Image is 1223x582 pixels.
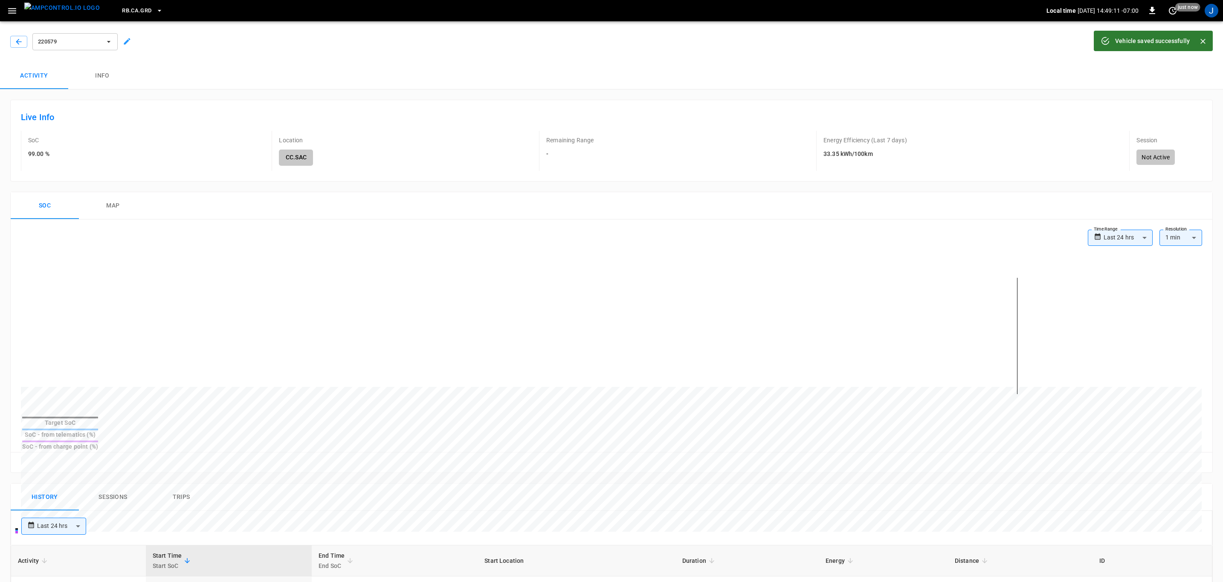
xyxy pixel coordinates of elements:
[1094,226,1118,233] label: Time Range
[1159,230,1202,246] div: 1 min
[28,150,49,159] h6: 99.00 %
[1115,33,1190,49] div: Vehicle saved successfully
[153,550,182,571] div: Start Time
[68,62,136,89] button: Info
[823,136,907,144] p: Energy Efficiency (Last 7 days)
[153,550,193,571] span: Start TimeStart SoC
[18,556,50,566] span: Activity
[38,37,101,47] span: 220579
[546,136,594,144] p: Remaining Range
[826,556,856,566] span: Energy
[955,556,990,566] span: Distance
[11,484,79,511] button: History
[1142,153,1170,161] p: Not Active
[1175,3,1200,12] span: just now
[28,136,39,144] p: SoC
[11,192,79,219] button: Soc
[279,136,303,144] p: Location
[37,518,86,534] div: Last 24 hrs
[153,561,182,571] p: Start SoC
[119,3,166,19] button: RB.CA.GRD
[319,550,345,571] div: End Time
[279,150,313,166] h6: CC.SAC
[79,192,147,219] button: map
[79,484,147,511] button: Sessions
[1104,230,1153,246] div: Last 24 hrs
[1093,545,1212,576] th: ID
[1165,226,1187,233] label: Resolution
[1136,136,1157,144] p: Session
[122,6,151,16] span: RB.CA.GRD
[32,33,118,50] button: 220579
[1046,6,1076,15] p: Local time
[319,550,356,571] span: End TimeEnd SoC
[1078,6,1139,15] p: [DATE] 14:49:11 -07:00
[1197,35,1209,48] button: Close
[24,3,100,13] img: ampcontrol.io logo
[1205,4,1218,17] div: profile-icon
[147,484,215,511] button: Trips
[319,561,345,571] p: End SoC
[21,110,1202,124] h6: Live Info
[546,150,594,159] h6: -
[682,556,717,566] span: Duration
[1166,4,1180,17] button: set refresh interval
[823,150,907,159] h6: 33.35 kWh/100km
[478,545,675,576] th: Start Location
